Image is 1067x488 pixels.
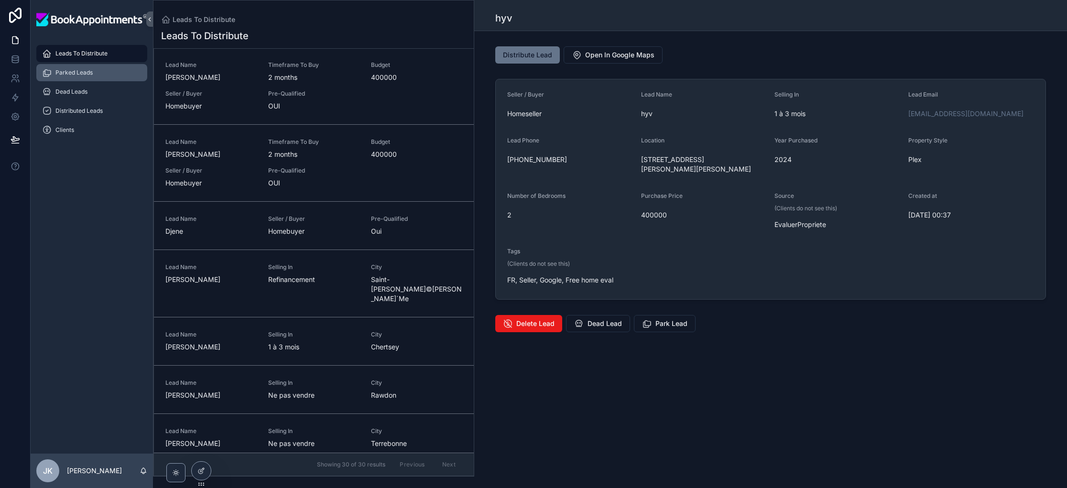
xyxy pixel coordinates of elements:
span: Timeframe To Buy [268,61,359,69]
span: City [371,379,462,387]
span: Homebuyer [268,227,359,236]
span: City [371,263,462,271]
a: Distributed Leads [36,102,147,119]
span: Lead Name [641,91,672,98]
span: Seller / Buyer [165,167,257,174]
span: Homebuyer [165,101,257,111]
span: OUI [268,178,359,188]
span: 2 months [268,150,359,159]
a: Lead Name[PERSON_NAME]Timeframe To Buy2 monthsBudget400000Seller / BuyerHomebuyerPre-QualifiedOUI [154,47,474,124]
a: Lead Name[PERSON_NAME]Timeframe To Buy2 monthsBudget400000Seller / BuyerHomebuyerPre-QualifiedOUI [154,124,474,201]
a: [EMAIL_ADDRESS][DOMAIN_NAME] [908,109,1023,119]
span: Lead Name [165,138,257,146]
span: Homebuyer [165,178,257,188]
button: Dead Lead [566,315,630,332]
span: Location [641,137,664,144]
button: Open In Google Maps [564,46,663,64]
span: Budget [371,138,462,146]
span: Distributed Leads [55,107,103,115]
a: Lead Name[PERSON_NAME]Selling In1 à 3 moisCityChertsey [154,317,474,365]
button: Distribute Lead [495,46,560,64]
img: App logo [36,12,147,26]
span: Budget [371,61,462,69]
a: Lead Name[PERSON_NAME]Selling InNe pas vendreCityTerrebonne [154,413,474,462]
span: 1 à 3 mois [774,109,901,119]
span: [PERSON_NAME] [165,342,257,352]
span: Selling In [268,427,359,435]
p: [PERSON_NAME] [67,466,122,476]
a: Lead Name[PERSON_NAME]Selling InRefinancementCitySaint-[PERSON_NAME]©[PERSON_NAME]´Me [154,249,474,317]
span: Pre-Qualified [268,90,359,98]
span: Pre-Qualified [371,215,462,223]
a: Leads To Distribute [36,45,147,62]
span: Lead Phone [507,137,539,144]
span: City [371,427,462,435]
a: Dead Leads [36,83,147,100]
span: Lead Name [165,215,257,223]
span: Leads To Distribute [55,50,108,57]
span: Leads To Distribute [173,15,235,24]
span: [PERSON_NAME] [165,150,257,159]
span: OUI [268,101,359,111]
span: Created at [908,192,937,199]
button: Delete Lead [495,315,562,332]
span: Lead Email [908,91,938,98]
span: Clients [55,126,74,134]
span: 400000 [371,150,462,159]
span: 1 à 3 mois [268,342,359,352]
span: Park Lead [655,319,687,328]
span: Lead Name [165,427,257,435]
span: 2 months [268,73,359,82]
span: Selling In [774,91,799,98]
span: Lead Name [165,263,257,271]
span: Purchase Price [641,192,683,199]
span: Lead Name [165,379,257,387]
a: Clients [36,121,147,139]
span: Open In Google Maps [585,50,654,60]
span: Selling In [268,379,359,387]
span: Seller / Buyer [507,91,544,98]
span: (Clients do not see this) [774,205,837,212]
span: Source [774,192,794,199]
span: Rawdon [371,390,462,400]
span: Saint-[PERSON_NAME]©[PERSON_NAME]´Me [371,275,462,304]
span: Refinancement [268,275,359,284]
span: Seller / Buyer [268,215,359,223]
span: Lead Name [165,61,257,69]
span: Property Style [908,137,947,144]
span: Terrebonne [371,439,462,448]
span: Oui [371,227,462,236]
span: (Clients do not see this) [507,260,570,268]
span: Plex [908,155,1034,164]
span: [PERSON_NAME] [165,390,257,400]
a: Parked Leads [36,64,147,81]
span: Delete Lead [516,319,555,328]
span: [PERSON_NAME] [165,73,257,82]
span: Distribute Lead [503,50,552,60]
span: [PHONE_NUMBER] [507,155,633,164]
h1: hyv [495,11,512,25]
span: Dead Leads [55,88,87,96]
span: 2 [507,210,633,220]
span: Chertsey [371,342,462,352]
a: Lead NameDjeneSeller / BuyerHomebuyerPre-QualifiedOui [154,201,474,249]
span: Parked Leads [55,69,93,76]
span: Homeseller [507,109,633,119]
span: [PERSON_NAME] [165,275,257,284]
span: JK [43,465,53,477]
span: FR, Seller, Google, Free home eval [507,275,633,285]
div: scrollable content [31,38,153,151]
span: 400000 [371,73,462,82]
span: 400000 [641,210,767,220]
span: [STREET_ADDRESS][PERSON_NAME][PERSON_NAME] [641,155,767,174]
span: Number of Bedrooms [507,192,566,199]
span: 2024 [774,155,901,164]
span: [DATE] 00:37 [908,210,1034,220]
span: Selling In [268,331,359,338]
a: Lead Name[PERSON_NAME]Selling InNe pas vendreCityRawdon [154,365,474,413]
span: Dead Lead [588,319,622,328]
span: Ne pas vendre [268,390,359,400]
span: Year Purchased [774,137,817,144]
span: Pre-Qualified [268,167,359,174]
span: Showing 30 of 30 results [317,461,385,468]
